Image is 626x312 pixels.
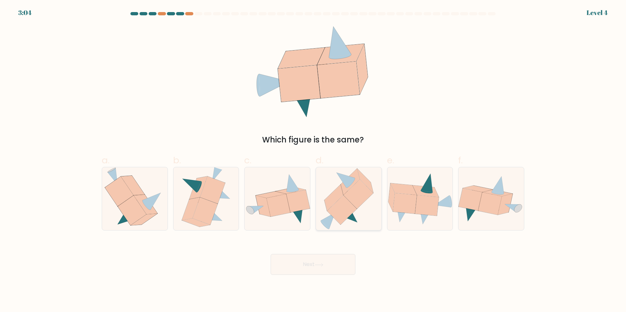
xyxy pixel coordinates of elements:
div: Level 4 [587,8,608,18]
div: Which figure is the same? [106,134,520,146]
button: Next [271,254,355,275]
span: a. [102,154,110,167]
span: e. [387,154,394,167]
span: d. [316,154,323,167]
span: c. [244,154,251,167]
span: b. [173,154,181,167]
div: 3:04 [18,8,32,18]
span: f. [458,154,463,167]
